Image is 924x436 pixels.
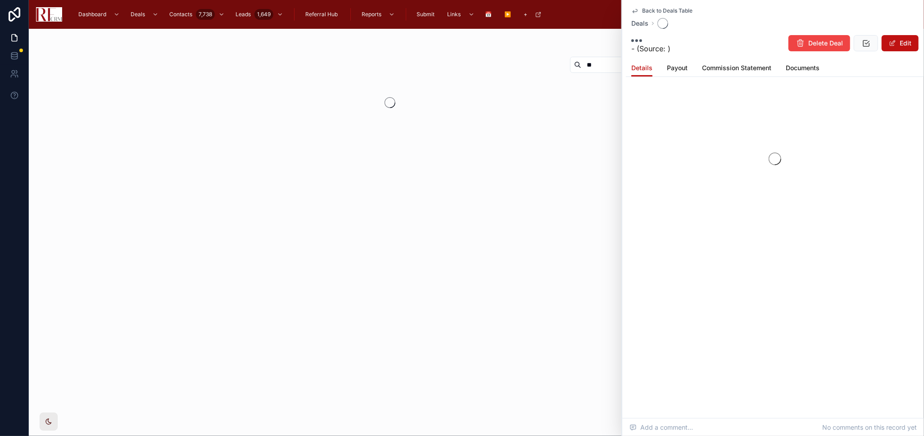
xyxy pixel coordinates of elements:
span: Contacts [169,11,192,18]
span: Commission Statement [702,63,771,72]
button: Edit [882,35,919,51]
span: Referral Hub [305,11,338,18]
a: Reports [357,6,399,22]
span: Details [631,63,652,72]
a: Leads1,649 [231,6,288,22]
span: Leads [236,11,251,18]
a: Back to Deals Table [631,7,693,14]
a: Deals [631,19,648,28]
span: 📅 [485,11,492,18]
a: Commission Statement [702,60,771,78]
span: Submit [417,11,435,18]
span: Add a comment... [630,423,693,432]
a: Links [443,6,479,22]
span: Documents [786,63,820,72]
a: Dashboard [74,6,124,22]
a: Contacts7,738 [165,6,229,22]
span: Links [448,11,461,18]
a: Details [631,60,652,77]
span: Delete Deal [808,39,843,48]
span: Payout [667,63,688,72]
a: Submit [412,6,441,22]
a: 📅 [481,6,498,22]
div: scrollable content [69,4,888,24]
span: Reports [362,11,381,18]
span: - (Source: ) [631,43,670,54]
a: Documents [786,60,820,78]
button: Delete Deal [788,35,850,51]
div: 1,649 [254,9,273,20]
a: ▶️ [500,6,518,22]
span: Deals [131,11,145,18]
span: Dashboard [78,11,106,18]
span: ▶️ [505,11,512,18]
span: + [524,11,528,18]
img: App logo [36,7,62,22]
a: Deals [126,6,163,22]
span: Back to Deals Table [642,7,693,14]
a: Payout [667,60,688,78]
a: Referral Hub [301,6,344,22]
div: 7,738 [196,9,215,20]
a: + [520,6,546,22]
span: No comments on this record yet [822,423,917,432]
